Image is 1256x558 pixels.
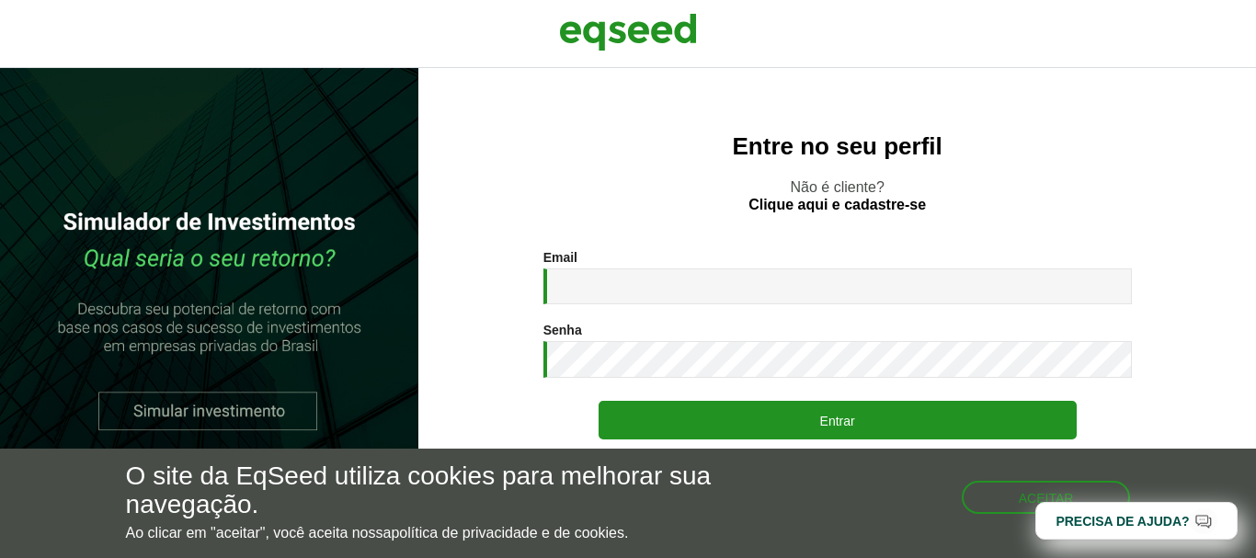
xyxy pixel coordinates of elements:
label: Senha [543,324,582,336]
a: Clique aqui e cadastre-se [748,198,926,212]
button: Entrar [599,401,1077,439]
h2: Entre no seu perfil [455,133,1219,160]
p: Ao clicar em "aceitar", você aceita nossa . [126,524,729,541]
h5: O site da EqSeed utiliza cookies para melhorar sua navegação. [126,462,729,519]
button: Aceitar [962,481,1131,514]
label: Email [543,251,577,264]
a: política de privacidade e de cookies [391,526,624,541]
p: Não é cliente? [455,178,1219,213]
img: EqSeed Logo [559,9,697,55]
